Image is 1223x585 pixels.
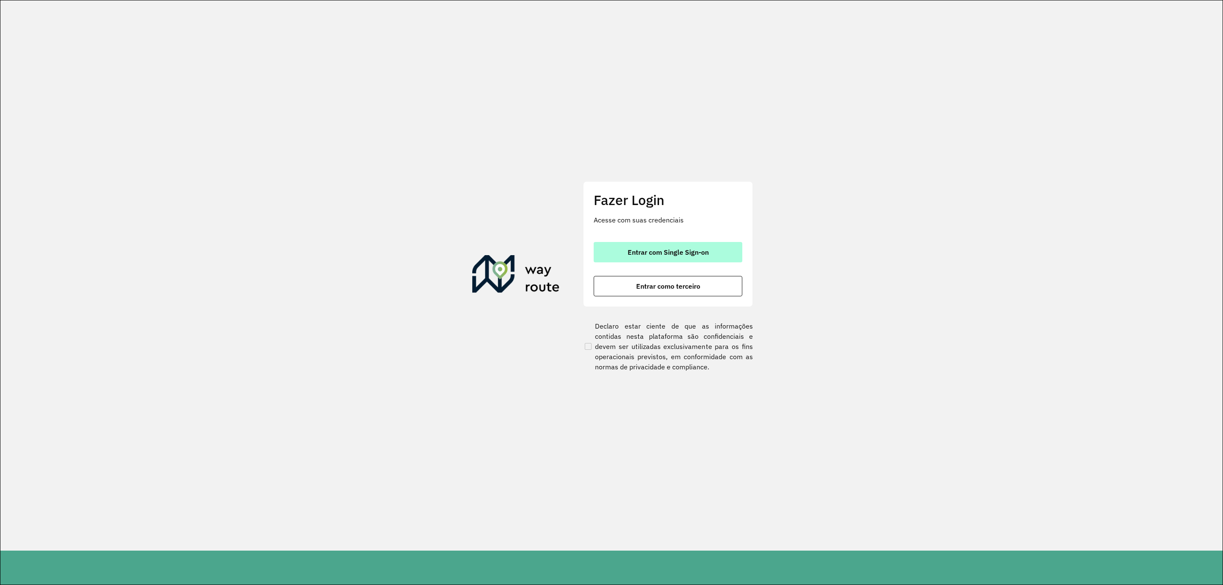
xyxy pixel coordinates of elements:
[594,276,742,296] button: button
[472,255,560,296] img: Roteirizador AmbevTech
[594,215,742,225] p: Acesse com suas credenciais
[594,242,742,262] button: button
[583,321,753,372] label: Declaro estar ciente de que as informações contidas nesta plataforma são confidenciais e devem se...
[628,249,709,256] span: Entrar com Single Sign-on
[636,283,700,290] span: Entrar como terceiro
[594,192,742,208] h2: Fazer Login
